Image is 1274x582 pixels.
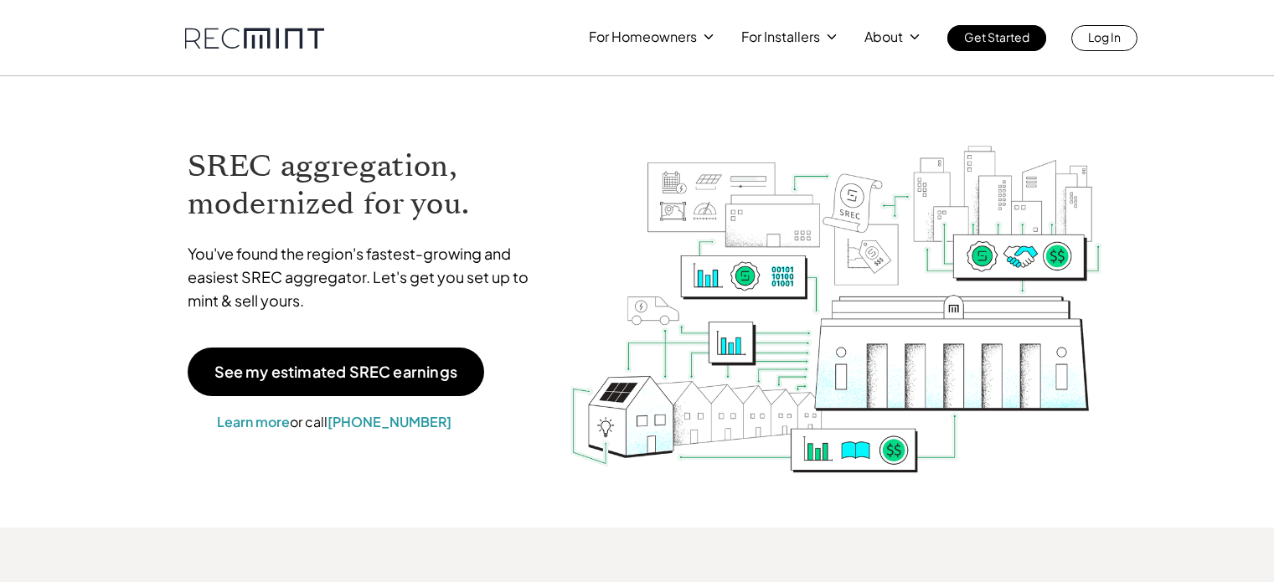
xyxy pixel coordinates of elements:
[741,25,820,49] p: For Installers
[1088,25,1121,49] p: Log In
[569,101,1103,477] img: RECmint value cycle
[188,348,484,396] a: See my estimated SREC earnings
[864,25,903,49] p: About
[290,413,328,430] span: or call
[328,413,451,430] a: [PHONE_NUMBER]
[217,413,290,430] a: Learn more
[964,25,1029,49] p: Get Started
[589,25,697,49] p: For Homeowners
[214,364,457,379] p: See my estimated SREC earnings
[188,242,544,312] p: You've found the region's fastest-growing and easiest SREC aggregator. Let's get you set up to mi...
[947,25,1046,51] a: Get Started
[1071,25,1137,51] a: Log In
[188,147,544,223] h1: SREC aggregation, modernized for you.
